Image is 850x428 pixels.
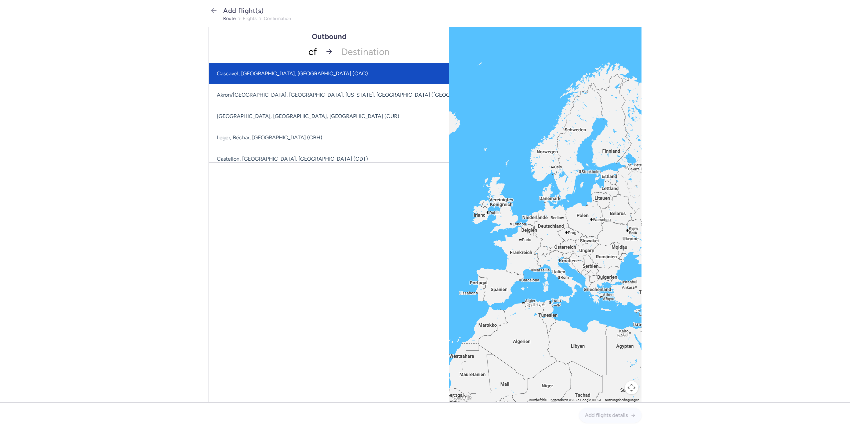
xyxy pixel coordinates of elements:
[625,381,638,394] button: Kamerasteuerung für die Karte
[217,92,489,98] span: Akron/[GEOGRAPHIC_DATA], [GEOGRAPHIC_DATA], [US_STATE], [GEOGRAPHIC_DATA] ([GEOGRAPHIC_DATA])
[585,412,628,418] span: Add flights details
[209,41,321,63] input: -searchbox
[605,398,639,402] a: Nutzungsbedingungen
[217,156,368,162] span: Castellon, [GEOGRAPHIC_DATA], [GEOGRAPHIC_DATA] (CDT)
[264,16,291,21] button: confirmation
[312,32,346,41] h1: Outbound
[217,113,399,119] span: [GEOGRAPHIC_DATA], [GEOGRAPHIC_DATA], [GEOGRAPHIC_DATA] (CUR)
[337,41,449,63] span: Destination
[243,16,257,21] button: flights
[223,16,236,21] button: route
[579,408,641,423] button: Add flights details
[451,396,473,400] a: Dieses Gebiet in Google Maps öffnen (in neuem Fenster)
[529,398,547,402] button: Kurzbefehle
[217,70,368,77] span: Cascavel, [GEOGRAPHIC_DATA], [GEOGRAPHIC_DATA] (CAC)
[551,398,601,402] span: Kartendaten ©2025 Google, INEGI
[451,394,473,402] img: Google
[217,134,322,141] span: Leger, Béchar, [GEOGRAPHIC_DATA] (CBH)
[223,7,264,15] span: Add flight(s)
